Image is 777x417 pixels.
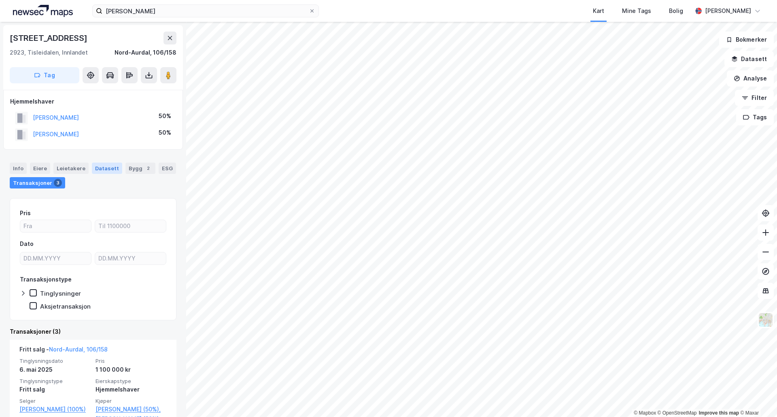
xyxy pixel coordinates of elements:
img: Z [758,312,773,328]
div: Hjemmelshaver [10,97,176,106]
div: Bygg [125,163,155,174]
input: Søk på adresse, matrikkel, gårdeiere, leietakere eller personer [102,5,309,17]
div: Kart [593,6,604,16]
input: Fra [20,220,91,232]
div: Fritt salg - [19,345,108,358]
div: Transaksjonstype [20,275,72,284]
div: Mine Tags [622,6,651,16]
div: Nord-Aurdal, 106/158 [115,48,176,57]
a: Mapbox [634,410,656,416]
button: Tags [736,109,774,125]
input: DD.MM.YYYY [95,252,166,265]
div: Bolig [669,6,683,16]
button: Tag [10,67,79,83]
div: 6. mai 2025 [19,365,91,375]
div: Tinglysninger [40,290,81,297]
a: Improve this map [699,410,739,416]
input: Til 1100000 [95,220,166,232]
span: Kjøper [96,398,167,404]
div: Pris [20,208,31,218]
div: Transaksjoner (3) [10,327,176,337]
div: Dato [20,239,34,249]
div: Datasett [92,163,122,174]
span: Selger [19,398,91,404]
div: 50% [159,128,171,138]
button: Bokmerker [719,32,774,48]
span: Eierskapstype [96,378,167,385]
img: logo.a4113a55bc3d86da70a041830d287a7e.svg [13,5,73,17]
button: Datasett [724,51,774,67]
div: Transaksjoner [10,177,65,188]
a: Nord-Aurdal, 106/158 [49,346,108,353]
div: Info [10,163,27,174]
a: [PERSON_NAME] (50%), [96,404,167,414]
span: Tinglysningsdato [19,358,91,364]
div: Hjemmelshaver [96,385,167,394]
a: [PERSON_NAME] (100%) [19,404,91,414]
span: Pris [96,358,167,364]
span: Tinglysningstype [19,378,91,385]
div: ESG [159,163,176,174]
div: 3 [54,179,62,187]
div: Aksjetransaksjon [40,303,91,310]
div: 50% [159,111,171,121]
input: DD.MM.YYYY [20,252,91,265]
a: OpenStreetMap [658,410,697,416]
div: 2 [144,164,152,172]
div: 1 100 000 kr [96,365,167,375]
iframe: Chat Widget [737,378,777,417]
div: [STREET_ADDRESS] [10,32,89,44]
div: Eiere [30,163,50,174]
div: Fritt salg [19,385,91,394]
button: Filter [735,90,774,106]
div: 2923, Tisleidalen, Innlandet [10,48,88,57]
div: Leietakere [53,163,89,174]
div: [PERSON_NAME] [705,6,751,16]
div: Kontrollprogram for chat [737,378,777,417]
button: Analyse [727,70,774,87]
